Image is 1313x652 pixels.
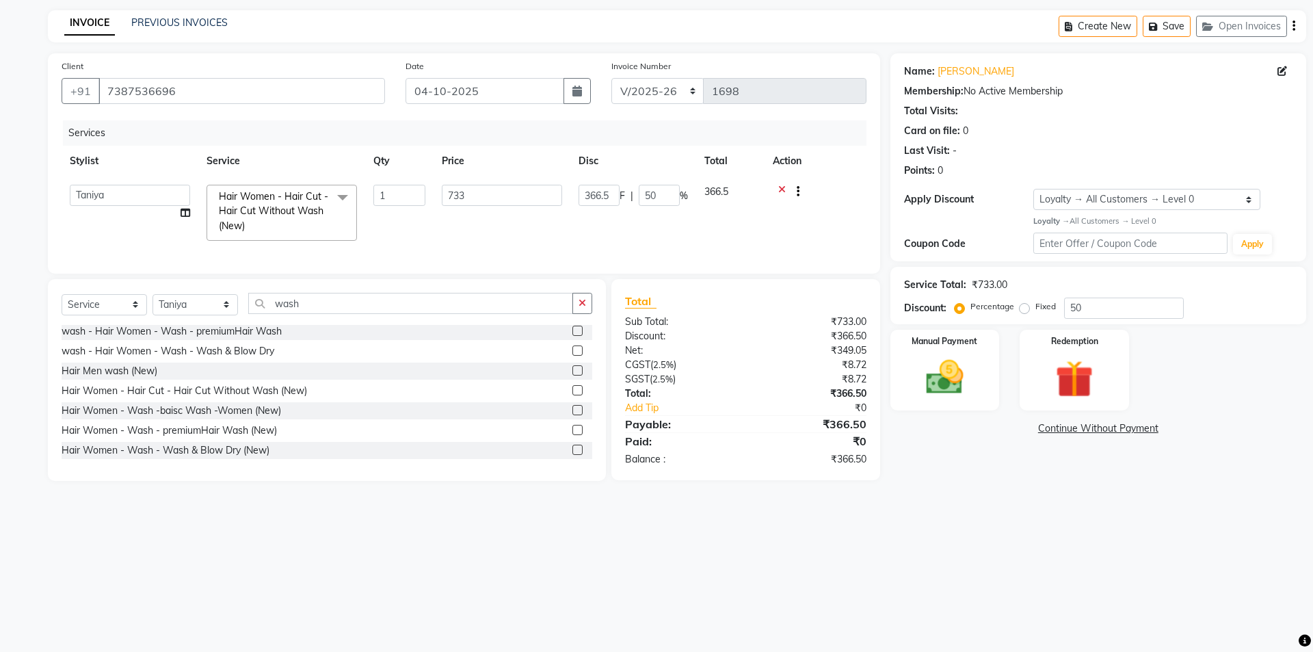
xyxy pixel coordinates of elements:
[615,433,745,449] div: Paid:
[904,124,960,138] div: Card on file:
[745,452,876,467] div: ₹366.50
[1044,356,1105,403] img: _gift.svg
[620,189,625,203] span: F
[615,372,745,387] div: ( )
[745,416,876,432] div: ₹366.50
[615,452,745,467] div: Balance :
[745,329,876,343] div: ₹366.50
[914,356,976,400] img: _cash.svg
[611,60,671,73] label: Invoice Number
[631,189,633,203] span: |
[652,374,673,384] span: 2.5%
[904,144,950,158] div: Last Visit:
[745,387,876,401] div: ₹366.50
[953,144,957,158] div: -
[904,278,966,292] div: Service Total:
[653,359,674,370] span: 2.5%
[904,192,1033,207] div: Apply Discount
[615,401,767,415] a: Add Tip
[615,343,745,358] div: Net:
[615,416,745,432] div: Payable:
[62,146,198,177] th: Stylist
[98,78,385,104] input: Search by Name/Mobile/Email/Code
[615,329,745,343] div: Discount:
[434,146,570,177] th: Price
[904,64,935,79] div: Name:
[1033,216,1292,227] div: All Customers → Level 0
[62,364,157,378] div: Hair Men wash (New)
[62,344,274,358] div: wash - Hair Women - Wash - Wash & Blow Dry
[767,401,876,415] div: ₹0
[745,372,876,387] div: ₹8.72
[696,146,765,177] th: Total
[1033,233,1228,254] input: Enter Offer / Coupon Code
[1033,216,1070,226] strong: Loyalty →
[970,300,1014,313] label: Percentage
[904,301,946,315] div: Discount:
[615,387,745,401] div: Total:
[1233,234,1272,255] button: Apply
[131,16,228,29] a: PREVIOUS INVOICES
[912,335,977,348] label: Manual Payment
[904,237,1033,251] div: Coupon Code
[893,421,1303,436] a: Continue Without Payment
[62,384,307,398] div: Hair Women - Hair Cut - Hair Cut Without Wash (New)
[765,146,866,177] th: Action
[64,11,115,36] a: INVOICE
[745,343,876,358] div: ₹349.05
[406,60,424,73] label: Date
[704,185,728,198] span: 366.5
[904,104,958,118] div: Total Visits:
[62,404,281,418] div: Hair Women - Wash -baisc Wash -Women (New)
[62,423,277,438] div: Hair Women - Wash - premiumHair Wash (New)
[1143,16,1191,37] button: Save
[570,146,696,177] th: Disc
[219,190,328,232] span: Hair Women - Hair Cut - Hair Cut Without Wash (New)
[1059,16,1137,37] button: Create New
[745,358,876,372] div: ₹8.72
[963,124,968,138] div: 0
[938,164,943,178] div: 0
[904,84,964,99] div: Membership:
[904,84,1292,99] div: No Active Membership
[62,443,269,458] div: Hair Women - Wash - Wash & Blow Dry (New)
[1196,16,1287,37] button: Open Invoices
[972,278,1007,292] div: ₹733.00
[680,189,688,203] span: %
[625,373,650,385] span: SGST
[62,324,282,339] div: wash - Hair Women - Wash - premiumHair Wash
[745,433,876,449] div: ₹0
[1051,335,1098,348] label: Redemption
[1035,300,1056,313] label: Fixed
[248,293,573,314] input: Search or Scan
[245,220,251,232] a: x
[63,120,877,146] div: Services
[62,60,83,73] label: Client
[198,146,365,177] th: Service
[745,315,876,329] div: ₹733.00
[625,294,656,309] span: Total
[904,164,935,178] div: Points:
[625,358,650,371] span: CGST
[365,146,434,177] th: Qty
[62,78,100,104] button: +91
[938,64,1014,79] a: [PERSON_NAME]
[615,358,745,372] div: ( )
[615,315,745,329] div: Sub Total:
